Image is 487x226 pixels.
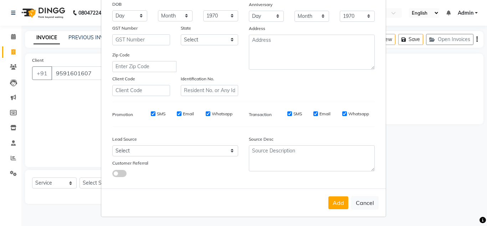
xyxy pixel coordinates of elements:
input: GST Number [112,34,170,45]
label: Whatsapp [348,111,369,117]
button: Add [328,196,348,209]
label: SMS [157,111,165,117]
label: Email [183,111,194,117]
label: Promotion [112,111,133,118]
label: Source Desc [249,136,273,142]
label: Lead Source [112,136,137,142]
input: Client Code [112,85,170,96]
label: Client Code [112,76,135,82]
label: SMS [293,111,302,117]
label: Identification No. [181,76,214,82]
label: State [181,25,191,31]
label: GST Number [112,25,138,31]
label: Transaction [249,111,272,118]
label: Email [319,111,330,117]
input: Enter Zip Code [112,61,176,72]
label: Address [249,25,265,32]
label: Whatsapp [212,111,232,117]
input: Resident No. or Any Id [181,85,239,96]
label: Customer Referral [112,160,148,166]
label: Zip Code [112,52,130,58]
button: Cancel [351,196,379,210]
label: DOB [112,1,122,7]
label: Anniversary [249,1,272,8]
